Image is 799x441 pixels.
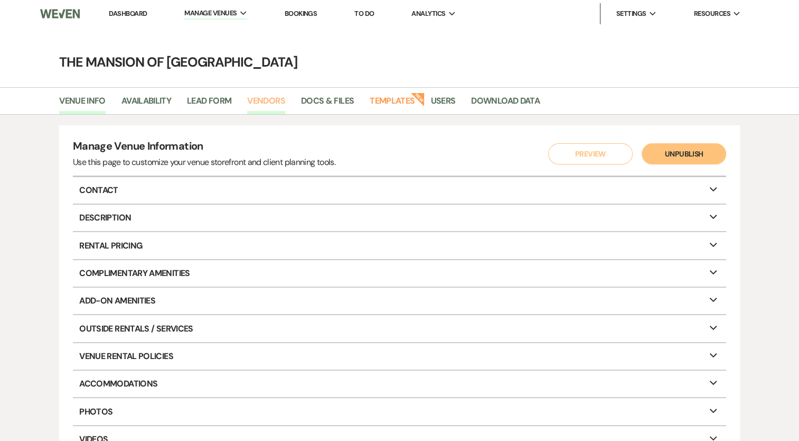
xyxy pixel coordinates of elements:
a: Preview [546,143,630,164]
p: Accommodations [73,371,726,397]
p: Venue Rental Policies [73,343,726,370]
p: Add-On Amenities [73,288,726,314]
h4: Manage Venue Information [73,139,335,156]
h4: The Mansion of [GEOGRAPHIC_DATA] [20,53,780,71]
p: Contact [73,177,726,204]
a: Vendors [247,94,285,114]
p: Photos [73,398,726,425]
a: Bookings [284,9,317,18]
span: Resources [693,8,730,19]
div: Use this page to customize your venue storefront and client planning tools. [73,156,335,169]
span: Manage Venues [184,8,237,19]
p: Outside Rentals / Services [73,315,726,342]
p: Rental Pricing [73,232,726,259]
p: Complimentary Amenities [73,260,726,287]
img: Weven Logo [40,3,80,25]
a: Lead Form [187,94,231,114]
a: Dashboard [109,9,147,18]
button: Unpublish [642,143,726,164]
strong: New [411,91,426,106]
a: Venue Info [59,94,106,114]
a: Download Data [471,94,540,114]
a: To Do [354,9,374,18]
span: Settings [616,8,646,19]
a: Templates [370,94,415,114]
a: Availability [121,94,171,114]
span: Analytics [411,8,445,19]
a: Users [430,94,455,114]
a: Docs & Files [301,94,354,114]
p: Description [73,205,726,231]
button: Preview [548,143,633,164]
